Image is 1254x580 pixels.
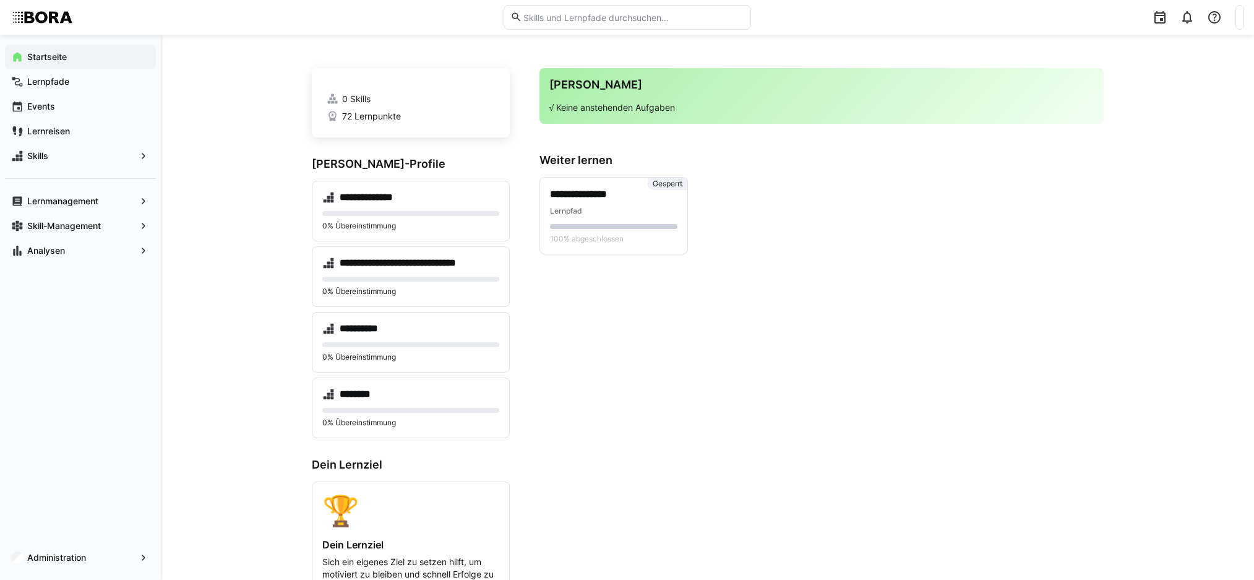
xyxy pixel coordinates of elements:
[653,179,682,189] span: Gesperrt
[322,539,499,551] h4: Dein Lernziel
[312,157,510,171] h3: [PERSON_NAME]-Profile
[550,234,624,244] span: 100% abgeschlossen
[549,102,1094,114] p: √ Keine anstehenden Aufgaben
[322,418,499,428] p: 0% Übereinstimmung
[327,93,495,105] a: 0 Skills
[312,458,510,472] h3: Dein Lernziel
[539,154,1104,167] h3: Weiter lernen
[322,221,499,231] p: 0% Übereinstimmung
[342,110,401,123] span: 72 Lernpunkte
[322,287,499,296] p: 0% Übereinstimmung
[322,492,499,529] div: 🏆
[550,206,582,215] span: Lernpfad
[522,12,744,23] input: Skills und Lernpfade durchsuchen…
[342,93,371,105] span: 0 Skills
[549,78,1094,92] h3: [PERSON_NAME]
[322,352,499,362] p: 0% Übereinstimmung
